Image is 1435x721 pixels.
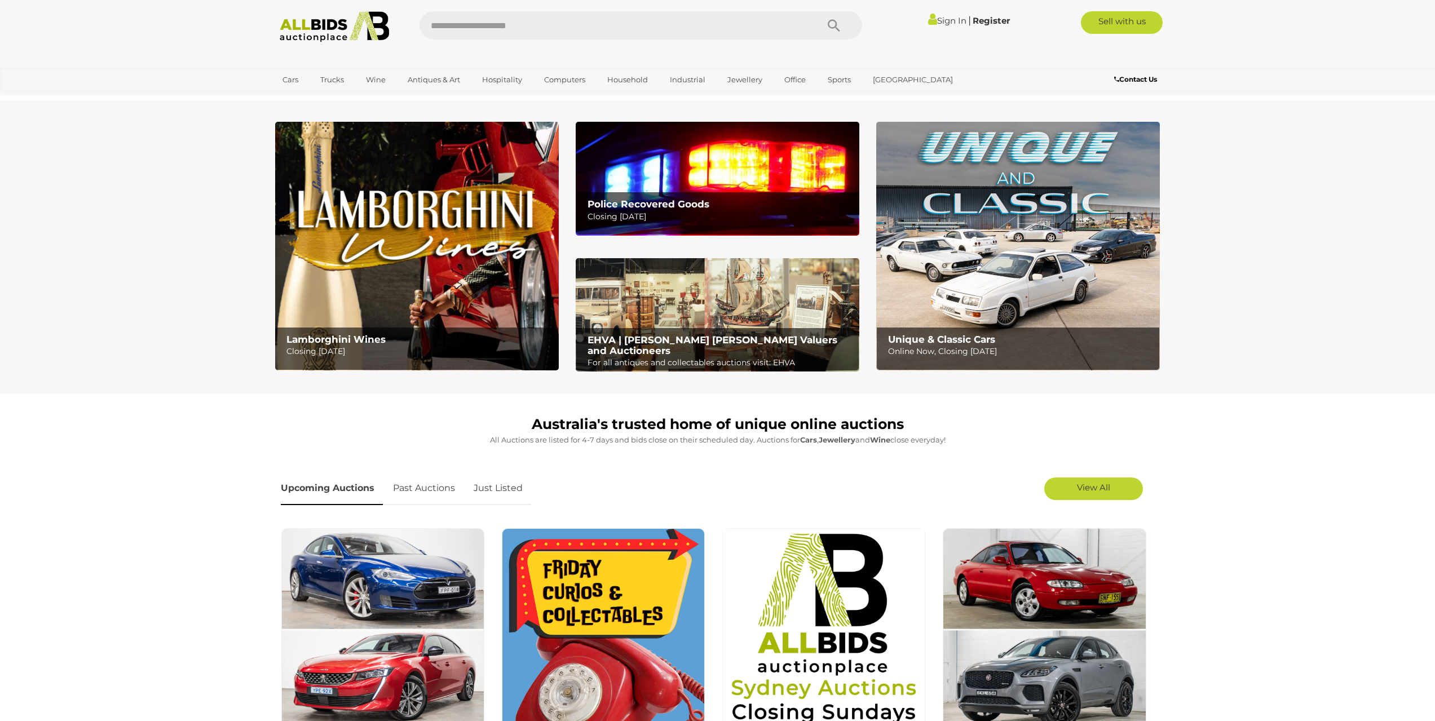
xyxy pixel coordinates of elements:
[928,15,966,26] a: Sign In
[800,435,817,444] strong: Cars
[588,210,853,224] p: Closing [DATE]
[870,435,890,444] strong: Wine
[876,122,1160,370] img: Unique & Classic Cars
[281,417,1155,432] h1: Australia's trusted home of unique online auctions
[1114,73,1160,86] a: Contact Us
[576,258,859,372] img: EHVA | Evans Hastings Valuers and Auctioneers
[588,198,709,210] b: Police Recovered Goods
[576,122,859,235] img: Police Recovered Goods
[1114,75,1157,83] b: Contact Us
[973,15,1010,26] a: Register
[286,344,552,359] p: Closing [DATE]
[400,70,467,89] a: Antiques & Art
[275,122,559,370] a: Lamborghini Wines Lamborghini Wines Closing [DATE]
[576,258,859,372] a: EHVA | Evans Hastings Valuers and Auctioneers EHVA | [PERSON_NAME] [PERSON_NAME] Valuers and Auct...
[588,334,837,356] b: EHVA | [PERSON_NAME] [PERSON_NAME] Valuers and Auctioneers
[281,472,383,505] a: Upcoming Auctions
[1044,477,1143,500] a: View All
[475,70,529,89] a: Hospitality
[1081,11,1163,34] a: Sell with us
[820,70,858,89] a: Sports
[876,122,1160,370] a: Unique & Classic Cars Unique & Classic Cars Online Now, Closing [DATE]
[1077,482,1110,493] span: View All
[273,11,396,42] img: Allbids.com.au
[600,70,655,89] a: Household
[888,344,1154,359] p: Online Now, Closing [DATE]
[576,122,859,235] a: Police Recovered Goods Police Recovered Goods Closing [DATE]
[465,472,531,505] a: Just Listed
[777,70,813,89] a: Office
[663,70,713,89] a: Industrial
[275,122,559,370] img: Lamborghini Wines
[866,70,960,89] a: [GEOGRAPHIC_DATA]
[819,435,855,444] strong: Jewellery
[968,14,971,26] span: |
[888,334,995,345] b: Unique & Classic Cars
[806,11,862,39] button: Search
[588,356,853,370] p: For all antiques and collectables auctions visit: EHVA
[359,70,393,89] a: Wine
[537,70,593,89] a: Computers
[286,334,386,345] b: Lamborghini Wines
[275,70,306,89] a: Cars
[313,70,351,89] a: Trucks
[720,70,770,89] a: Jewellery
[385,472,463,505] a: Past Auctions
[281,434,1155,446] p: All Auctions are listed for 4-7 days and bids close on their scheduled day. Auctions for , and cl...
